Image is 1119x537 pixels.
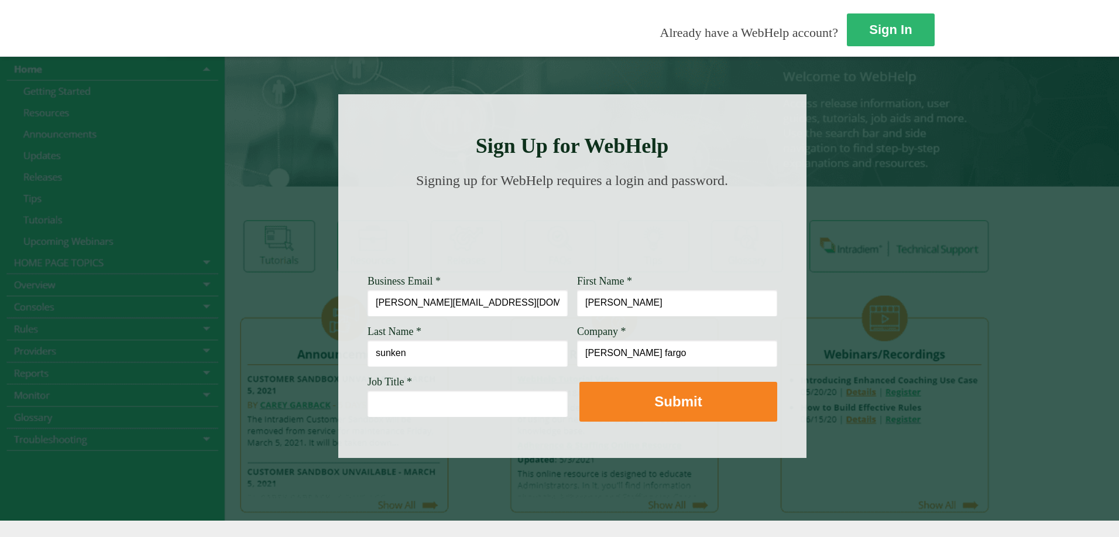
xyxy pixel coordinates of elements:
[577,326,626,337] span: Company *
[375,200,770,259] img: Need Credentials? Sign up below. Have Credentials? Use the sign-in button.
[869,22,912,37] strong: Sign In
[654,394,702,409] strong: Submit
[579,382,777,422] button: Submit
[368,326,421,337] span: Last Name *
[847,13,935,46] a: Sign In
[368,275,441,287] span: Business Email *
[476,134,669,158] strong: Sign Up for WebHelp
[660,25,838,40] span: Already have a WebHelp account?
[416,173,728,188] span: Signing up for WebHelp requires a login and password.
[368,376,412,388] span: Job Title *
[577,275,632,287] span: First Name *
